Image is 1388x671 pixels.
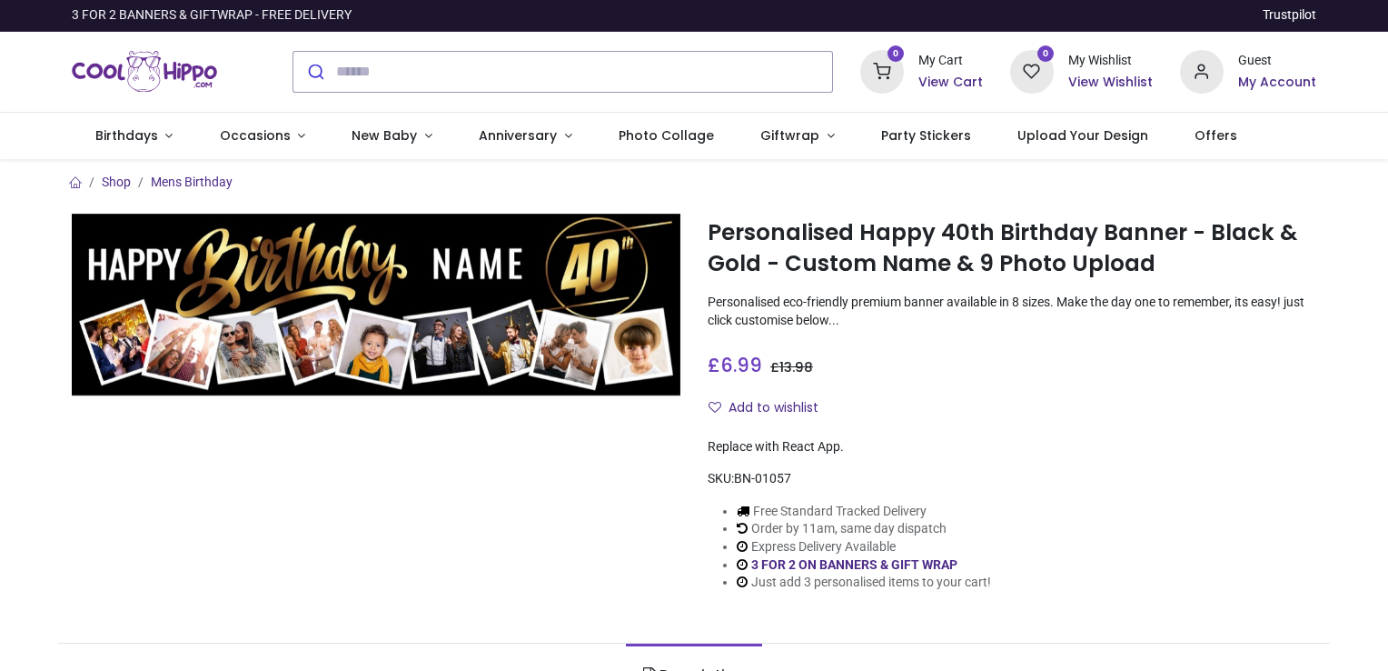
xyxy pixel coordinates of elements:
[72,46,217,97] a: Logo of Cool Hippo
[734,471,791,486] span: BN-01057
[860,63,904,77] a: 0
[737,538,991,556] li: Express Delivery Available
[352,126,417,145] span: New Baby
[479,126,557,145] span: Anniversary
[760,126,819,145] span: Giftwrap
[720,352,762,378] span: 6.99
[1017,126,1148,145] span: Upload Your Design
[708,470,1316,488] div: SKU:
[709,401,721,414] i: Add to wishlist
[619,126,714,145] span: Photo Collage
[918,52,983,70] div: My Cart
[1068,74,1153,92] a: View Wishlist
[779,358,813,376] span: 13.98
[737,503,991,521] li: Free Standard Tracked Delivery
[102,175,131,189] a: Shop
[1263,6,1316,25] a: Trustpilot
[1195,126,1237,145] span: Offers
[72,46,217,97] img: Cool Hippo
[1037,45,1055,63] sup: 0
[293,52,336,92] button: Submit
[708,393,834,424] button: Add to wishlistAdd to wishlist
[196,113,329,160] a: Occasions
[455,113,595,160] a: Anniversary
[72,214,680,396] img: Personalised Happy 40th Birthday Banner - Black & Gold - Custom Name & 9 Photo Upload
[737,520,991,538] li: Order by 11am, same day dispatch
[708,217,1316,280] h1: Personalised Happy 40th Birthday Banner - Black & Gold - Custom Name & 9 Photo Upload
[770,358,813,376] span: £
[1068,52,1153,70] div: My Wishlist
[72,113,196,160] a: Birthdays
[751,557,957,572] a: 3 FOR 2 ON BANNERS & GIFT WRAP
[708,438,1316,456] div: Replace with React App.
[72,6,352,25] div: 3 FOR 2 BANNERS & GIFTWRAP - FREE DELIVERY
[887,45,905,63] sup: 0
[1238,52,1316,70] div: Guest
[918,74,983,92] a: View Cart
[881,126,971,145] span: Party Stickers
[220,126,291,145] span: Occasions
[708,294,1316,329] p: Personalised eco-friendly premium banner available in 8 sizes. Make the day one to remember, its ...
[708,352,762,378] span: £
[329,113,456,160] a: New Baby
[737,113,858,160] a: Giftwrap
[1010,63,1054,77] a: 0
[1238,74,1316,92] a: My Account
[151,175,233,189] a: Mens Birthday
[737,574,991,592] li: Just add 3 personalised items to your cart!
[95,126,158,145] span: Birthdays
